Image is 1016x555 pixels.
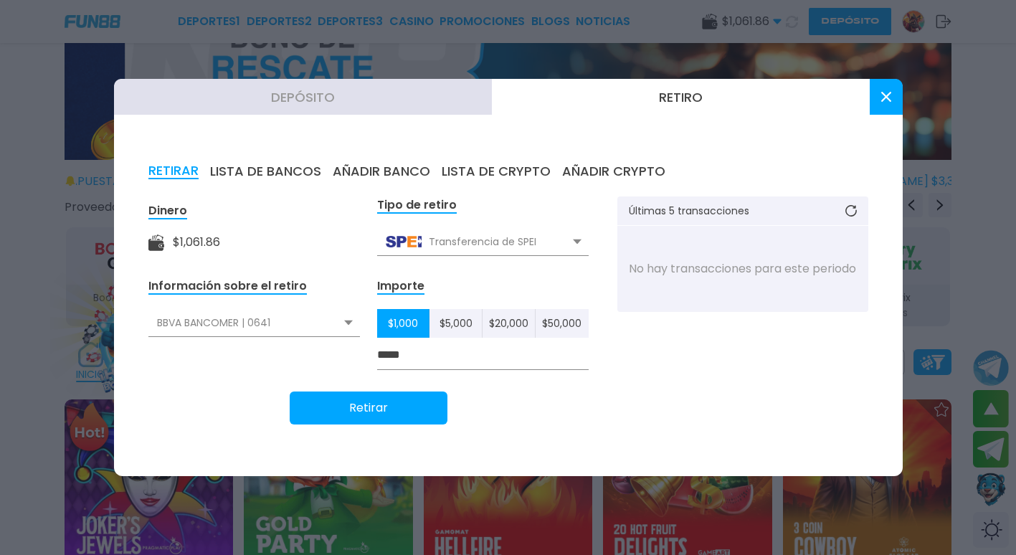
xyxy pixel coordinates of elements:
[148,309,360,336] div: BBVA BANCOMER | 0641
[148,203,187,219] div: Dinero
[377,197,457,214] div: Tipo de retiro
[377,228,589,255] div: Transferencia de SPEI
[629,260,856,277] p: No hay transacciones para este periodo
[536,309,588,338] button: $50,000
[148,278,307,295] div: Información sobre el retiro
[377,278,424,295] div: Importe
[562,163,665,179] button: AÑADIR CRYPTO
[429,309,483,338] button: $5,000
[629,206,749,216] p: Últimas 5 transacciones
[173,234,220,251] div: $ 1,061.86
[148,163,199,179] button: RETIRAR
[290,392,447,424] button: Retirar
[210,163,321,179] button: LISTA DE BANCOS
[492,79,870,115] button: Retiro
[333,163,430,179] button: AÑADIR BANCO
[442,163,551,179] button: LISTA DE CRYPTO
[377,309,430,338] button: $1,000
[114,79,492,115] button: Depósito
[483,309,536,338] button: $20,000
[386,236,422,247] img: Transferencia de SPEI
